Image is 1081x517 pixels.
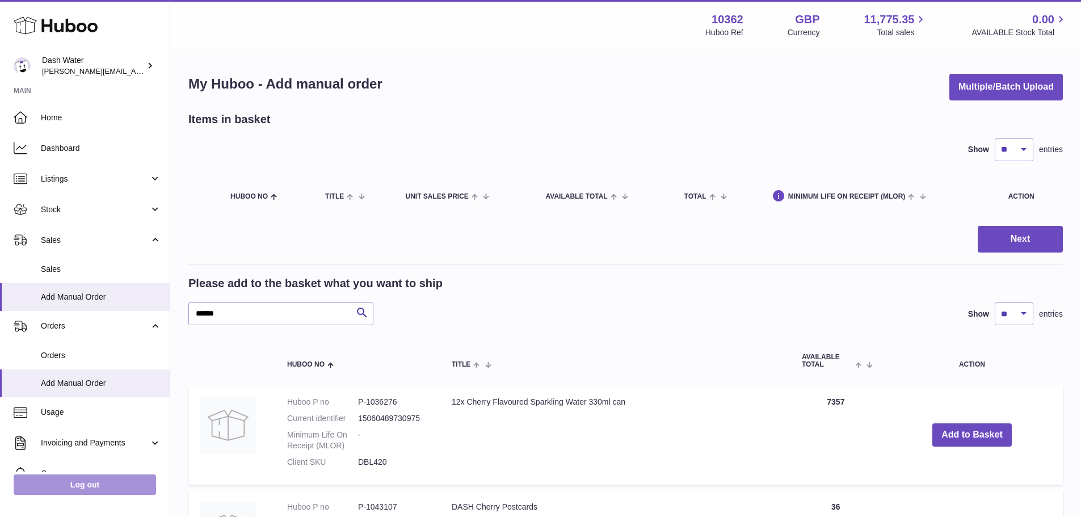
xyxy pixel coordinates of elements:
[864,12,927,38] a: 11,775.35 Total sales
[790,385,881,484] td: 7357
[440,385,790,484] td: 12x Cherry Flavoured Sparkling Water 330ml can
[287,430,358,451] dt: Minimum Life On Receipt (MLOR)
[41,378,161,389] span: Add Manual Order
[712,12,743,27] strong: 10362
[968,309,989,320] label: Show
[41,112,161,123] span: Home
[546,193,608,200] span: AVAILABLE Total
[188,112,271,127] h2: Items in basket
[41,468,161,479] span: Cases
[795,12,819,27] strong: GBP
[358,502,429,512] dd: P-1043107
[358,457,429,468] dd: DBL420
[358,430,429,451] dd: -
[405,193,468,200] span: Unit Sales Price
[41,350,161,361] span: Orders
[1032,12,1054,27] span: 0.00
[41,264,161,275] span: Sales
[14,474,156,495] a: Log out
[978,226,1063,253] button: Next
[41,321,149,331] span: Orders
[41,407,161,418] span: Usage
[200,397,256,453] img: 12x Cherry Flavoured Sparkling Water 330ml can
[287,361,325,368] span: Huboo no
[287,397,358,407] dt: Huboo P no
[877,27,927,38] span: Total sales
[188,75,382,93] h1: My Huboo - Add manual order
[881,342,1063,380] th: Action
[188,276,443,291] h2: Please add to the basket what you want to ship
[41,235,149,246] span: Sales
[325,193,344,200] span: Title
[14,57,31,74] img: james@dash-water.com
[968,144,989,155] label: Show
[230,193,268,200] span: Huboo no
[41,438,149,448] span: Invoicing and Payments
[41,204,149,215] span: Stock
[971,12,1067,38] a: 0.00 AVAILABLE Stock Total
[41,292,161,302] span: Add Manual Order
[932,423,1012,447] button: Add to Basket
[452,361,470,368] span: Title
[1039,144,1063,155] span: entries
[1008,193,1051,200] div: Action
[42,66,228,75] span: [PERSON_NAME][EMAIL_ADDRESS][DOMAIN_NAME]
[705,27,743,38] div: Huboo Ref
[684,193,706,200] span: Total
[287,502,358,512] dt: Huboo P no
[358,397,429,407] dd: P-1036276
[971,27,1067,38] span: AVAILABLE Stock Total
[1039,309,1063,320] span: entries
[41,143,161,154] span: Dashboard
[949,74,1063,100] button: Multiple/Batch Upload
[788,193,906,200] span: Minimum Life On Receipt (MLOR)
[41,174,149,184] span: Listings
[802,354,852,368] span: AVAILABLE Total
[287,457,358,468] dt: Client SKU
[287,413,358,424] dt: Current identifier
[42,55,144,77] div: Dash Water
[358,413,429,424] dd: 15060489730975
[864,12,914,27] span: 11,775.35
[788,27,820,38] div: Currency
